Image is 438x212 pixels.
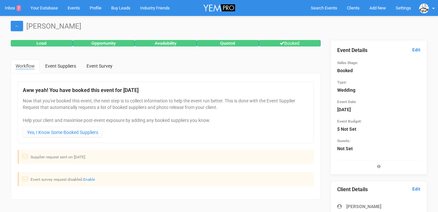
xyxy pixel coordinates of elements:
[23,127,102,138] a: Yes, I Know Some Booked Suppliers
[337,80,347,85] small: Type:
[73,40,135,46] div: Opportunity
[347,6,360,10] span: Clients
[259,40,321,46] div: Booked
[337,119,362,124] small: Event Budget:
[311,6,337,10] span: Search Events
[419,4,429,13] img: data
[11,22,427,30] h1: [PERSON_NAME]
[337,87,355,93] strong: Wedding
[412,186,420,192] a: Edit
[337,139,350,143] small: Guests:
[11,60,40,73] a: Workflow
[11,40,73,46] div: Lead
[31,155,85,159] small: Supplier request sent on [DATE]
[135,40,197,46] div: Availability
[337,60,358,65] small: Sales Stage:
[337,107,351,112] strong: [DATE]
[337,126,356,132] strong: $ Not Set
[40,60,81,73] a: Event Suppliers
[197,40,259,46] div: Quoted
[369,6,386,10] span: Add New
[412,47,420,53] a: Edit
[31,177,95,182] small: Event survey request disabled.
[17,5,21,11] span: 7
[23,98,309,124] p: Now that you've booked this event, the next step is to collect information to help the event run ...
[337,99,356,104] small: Event Date
[11,21,23,31] a: ←
[337,146,353,151] strong: Not Set
[337,68,353,73] strong: Booked
[23,87,309,94] legend: Aww yeah! You have booked this event for [DATE]
[337,186,420,193] legend: Client Details
[346,204,381,209] strong: [PERSON_NAME]
[337,47,420,54] legend: Event Details
[82,60,117,73] a: Event Survey
[83,177,95,182] a: Enable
